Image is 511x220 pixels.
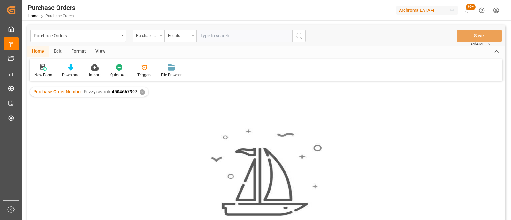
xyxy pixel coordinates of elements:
div: Purchase Orders [28,3,75,12]
div: Equals [168,31,190,39]
button: show 100 new notifications [460,3,475,18]
span: Purchase Order Number [33,89,82,94]
span: Fuzzy search [84,89,110,94]
div: Purchase Order Number [136,31,158,39]
div: Quick Add [110,72,128,78]
a: Home [28,14,38,18]
button: search button [292,30,306,42]
button: open menu [30,30,126,42]
button: Help Center [475,3,489,18]
div: Triggers [137,72,151,78]
div: ✕ [140,89,145,95]
button: Save [457,30,502,42]
button: Archroma LATAM [396,4,460,16]
img: smooth_sailing.jpeg [210,128,322,216]
div: Archroma LATAM [396,6,458,15]
button: open menu [164,30,196,42]
div: View [91,46,110,57]
div: Download [62,72,80,78]
div: New Form [34,72,52,78]
div: Home [27,46,49,57]
div: Edit [49,46,66,57]
button: open menu [133,30,164,42]
span: Ctrl/CMD + S [471,42,490,46]
span: 99+ [466,4,476,10]
div: Purchase Orders [34,31,119,39]
input: Type to search [196,30,292,42]
div: Import [89,72,101,78]
div: File Browser [161,72,182,78]
div: Format [66,46,91,57]
span: 4504667997 [112,89,137,94]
